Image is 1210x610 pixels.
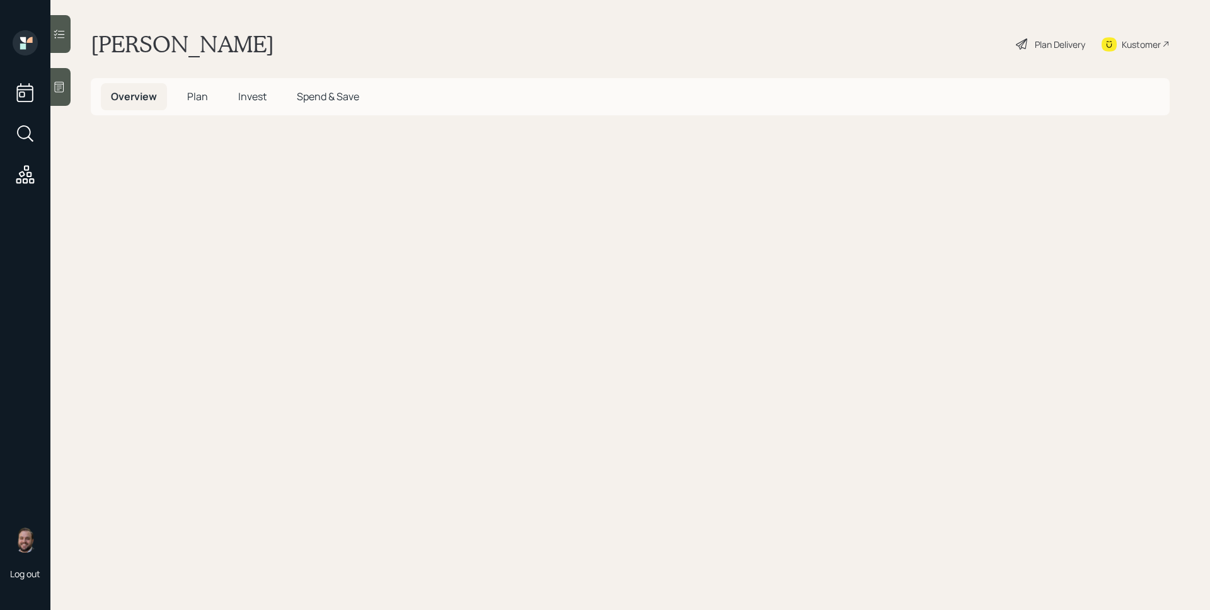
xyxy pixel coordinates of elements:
[91,30,274,58] h1: [PERSON_NAME]
[10,568,40,580] div: Log out
[297,89,359,103] span: Spend & Save
[1122,38,1161,51] div: Kustomer
[1035,38,1085,51] div: Plan Delivery
[111,89,157,103] span: Overview
[187,89,208,103] span: Plan
[13,527,38,553] img: james-distasi-headshot.png
[238,89,267,103] span: Invest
